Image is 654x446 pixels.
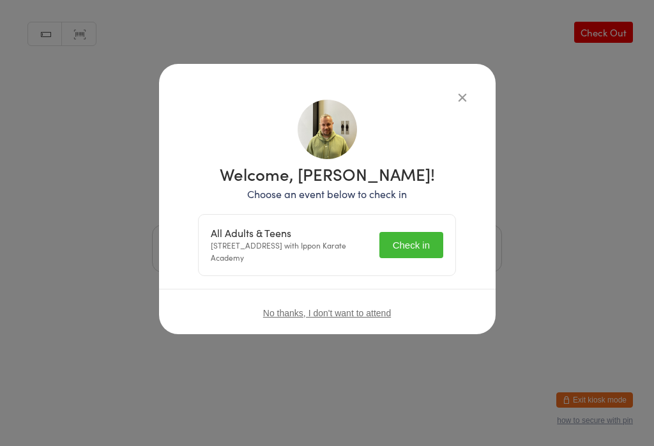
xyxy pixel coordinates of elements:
img: image1755305231.png [298,100,357,159]
button: Check in [379,232,443,258]
div: [STREET_ADDRESS] with Ippon Karate Academy [211,227,372,263]
p: Choose an event below to check in [198,187,456,201]
button: No thanks, I don't want to attend [263,308,391,318]
h1: Welcome, [PERSON_NAME]! [198,165,456,182]
div: All Adults & Teens [211,227,372,239]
